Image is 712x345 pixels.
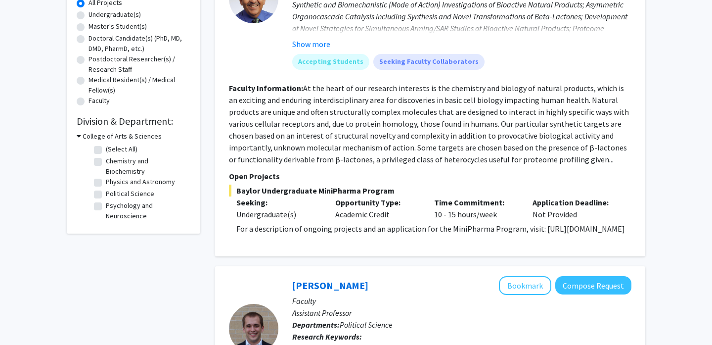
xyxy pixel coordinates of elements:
label: Undergraduate(s) [89,9,141,20]
button: Compose Request to Joshua Alley [555,276,631,295]
div: Academic Credit [328,197,427,220]
b: Research Keywords: [292,332,362,342]
div: 10 - 15 hours/week [427,197,526,220]
span: Baylor Undergraduate MiniPharma Program [229,185,631,197]
p: Faculty [292,295,631,307]
p: For a description of ongoing projects and an application for the MiniPharma Program, visit: [URL]... [236,223,631,235]
label: Political Science [106,189,154,199]
p: Opportunity Type: [335,197,419,208]
a: [PERSON_NAME] [292,279,368,292]
b: Departments: [292,320,340,330]
label: (Select All) [106,144,137,154]
iframe: Chat [7,300,42,338]
button: Add Joshua Alley to Bookmarks [499,276,551,295]
mat-chip: Seeking Faculty Collaborators [373,54,485,70]
b: Faculty Information: [229,83,303,93]
p: Assistant Professor [292,307,631,319]
button: Show more [292,38,330,50]
label: Medical Resident(s) / Medical Fellow(s) [89,75,190,96]
p: Application Deadline: [533,197,617,208]
div: Undergraduate(s) [236,208,320,220]
label: Physics and Astronomy [106,177,175,187]
label: Doctoral Candidate(s) (PhD, MD, DMD, PharmD, etc.) [89,33,190,54]
div: Not Provided [525,197,624,220]
label: Master's Student(s) [89,21,147,32]
p: Time Commitment: [434,197,518,208]
label: Faculty [89,96,110,106]
p: Seeking: [236,197,320,208]
label: Chemistry and Biochemistry [106,156,188,177]
span: Political Science [340,320,393,330]
label: Postdoctoral Researcher(s) / Research Staff [89,54,190,75]
label: Psychology and Neuroscience [106,200,188,221]
fg-read-more: At the heart of our research interests is the chemistry and biology of natural products, which is... [229,83,629,164]
mat-chip: Accepting Students [292,54,369,70]
h2: Division & Department: [77,115,190,127]
p: Open Projects [229,170,631,182]
h3: College of Arts & Sciences [83,131,162,142]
